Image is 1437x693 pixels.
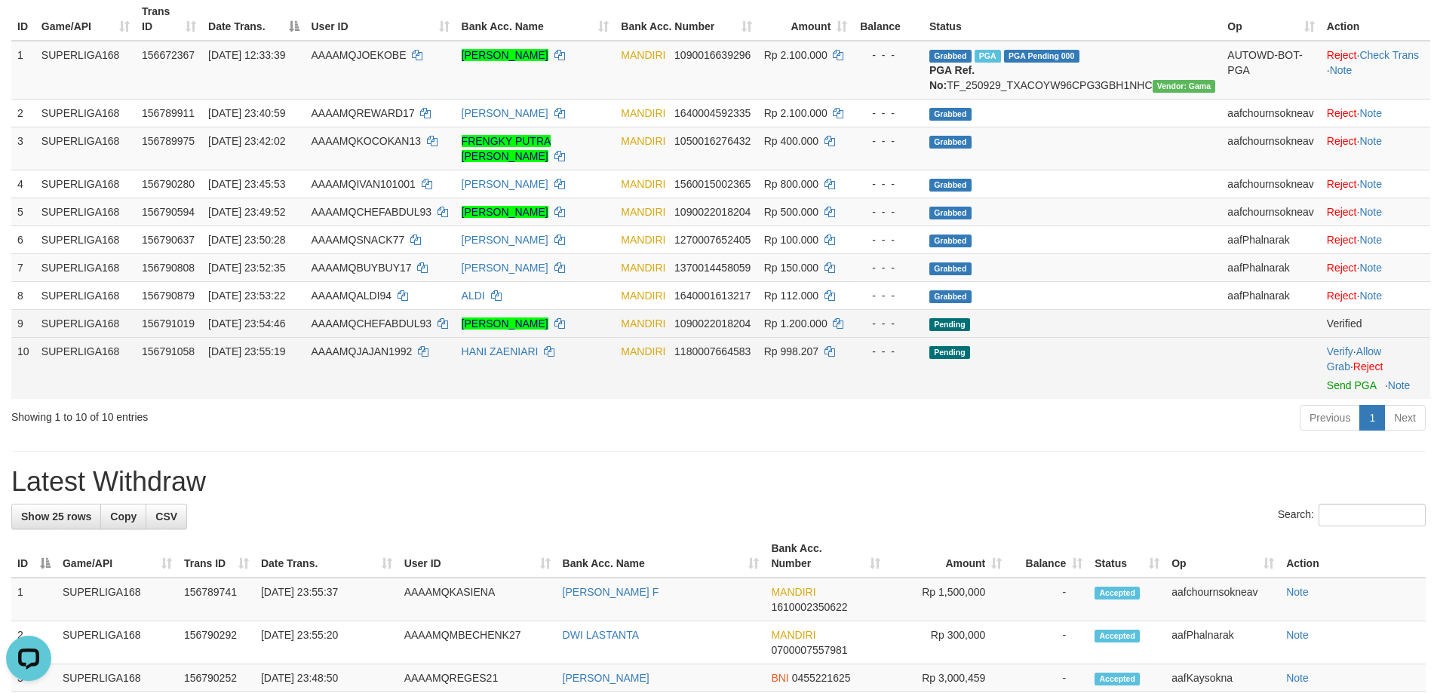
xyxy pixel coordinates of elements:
[35,337,136,399] td: SUPERLIGA168
[859,133,917,149] div: - - -
[208,345,285,357] span: [DATE] 23:55:19
[929,346,970,359] span: Pending
[155,511,177,523] span: CSV
[462,178,548,190] a: [PERSON_NAME]
[11,535,57,578] th: ID: activate to sort column descending
[886,578,1008,621] td: Rp 1,500,000
[208,234,285,246] span: [DATE] 23:50:28
[462,345,539,357] a: HANI ZAENIARI
[621,317,665,330] span: MANDIRI
[1327,107,1357,119] a: Reject
[886,664,1008,692] td: Rp 3,000,459
[208,317,285,330] span: [DATE] 23:54:46
[1319,504,1426,526] input: Search:
[1327,345,1353,357] a: Verify
[35,225,136,253] td: SUPERLIGA168
[462,290,485,302] a: ALDI
[1321,127,1430,170] td: ·
[557,535,766,578] th: Bank Acc. Name: activate to sort column ascending
[1359,49,1419,61] a: Check Trans
[1008,578,1088,621] td: -
[1221,170,1320,198] td: aafchournsokneav
[1153,80,1216,93] span: Vendor URL: https://trx31.1velocity.biz
[1321,281,1430,309] td: ·
[1004,50,1079,63] span: PGA Pending
[255,578,398,621] td: [DATE] 23:55:37
[312,345,413,357] span: AAAAMQJAJAN1992
[1095,673,1140,685] span: Accepted
[398,664,557,692] td: AAAAMQREGES21
[1165,535,1280,578] th: Op: activate to sort column ascending
[1330,64,1353,76] a: Note
[1221,127,1320,170] td: aafchournsokneav
[1353,360,1383,373] a: Reject
[1286,586,1309,598] a: Note
[929,136,972,149] span: Grabbed
[859,204,917,219] div: - - -
[792,672,851,684] span: Copy 0455221625 to clipboard
[11,41,35,100] td: 1
[929,318,970,331] span: Pending
[764,290,818,302] span: Rp 112.000
[929,50,972,63] span: Grabbed
[674,107,751,119] span: Copy 1640004592335 to clipboard
[462,234,548,246] a: [PERSON_NAME]
[142,135,195,147] span: 156789975
[621,135,665,147] span: MANDIRI
[11,281,35,309] td: 8
[1359,234,1382,246] a: Note
[312,262,412,274] span: AAAAMQBUYBUY17
[142,206,195,218] span: 156790594
[462,49,548,61] a: [PERSON_NAME]
[621,178,665,190] span: MANDIRI
[312,49,407,61] span: AAAAMQJOEKOBE
[674,290,751,302] span: Copy 1640001613217 to clipboard
[859,316,917,331] div: - - -
[929,290,972,303] span: Grabbed
[621,49,665,61] span: MANDIRI
[674,234,751,246] span: Copy 1270007652405 to clipboard
[771,586,815,598] span: MANDIRI
[764,206,818,218] span: Rp 500.000
[11,403,588,425] div: Showing 1 to 10 of 10 entries
[1359,405,1385,431] a: 1
[35,127,136,170] td: SUPERLIGA168
[1327,345,1381,373] span: ·
[771,629,815,641] span: MANDIRI
[764,262,818,274] span: Rp 150.000
[21,511,91,523] span: Show 25 rows
[312,234,405,246] span: AAAAMQSNACK77
[312,317,432,330] span: AAAAMQCHEFABDUL93
[674,317,751,330] span: Copy 1090022018204 to clipboard
[462,206,548,218] a: [PERSON_NAME]
[975,50,1001,63] span: Marked by aafsengchandara
[462,135,551,162] a: FRENGKY PUTRA [PERSON_NAME]
[11,198,35,225] td: 5
[859,288,917,303] div: - - -
[1327,290,1357,302] a: Reject
[764,345,818,357] span: Rp 998.207
[100,504,146,529] a: Copy
[1321,99,1430,127] td: ·
[563,629,639,641] a: DWI LASTANTA
[859,260,917,275] div: - - -
[929,179,972,192] span: Grabbed
[255,664,398,692] td: [DATE] 23:48:50
[146,504,187,529] a: CSV
[674,178,751,190] span: Copy 1560015002365 to clipboard
[1321,253,1430,281] td: ·
[764,234,818,246] span: Rp 100.000
[11,170,35,198] td: 4
[771,601,847,613] span: Copy 1610002350622 to clipboard
[1327,234,1357,246] a: Reject
[178,621,255,664] td: 156790292
[764,49,828,61] span: Rp 2.100.000
[208,262,285,274] span: [DATE] 23:52:35
[886,621,1008,664] td: Rp 300,000
[57,621,178,664] td: SUPERLIGA168
[35,170,136,198] td: SUPERLIGA168
[1327,178,1357,190] a: Reject
[1327,262,1357,274] a: Reject
[674,135,751,147] span: Copy 1050016276432 to clipboard
[1165,621,1280,664] td: aafPhalnarak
